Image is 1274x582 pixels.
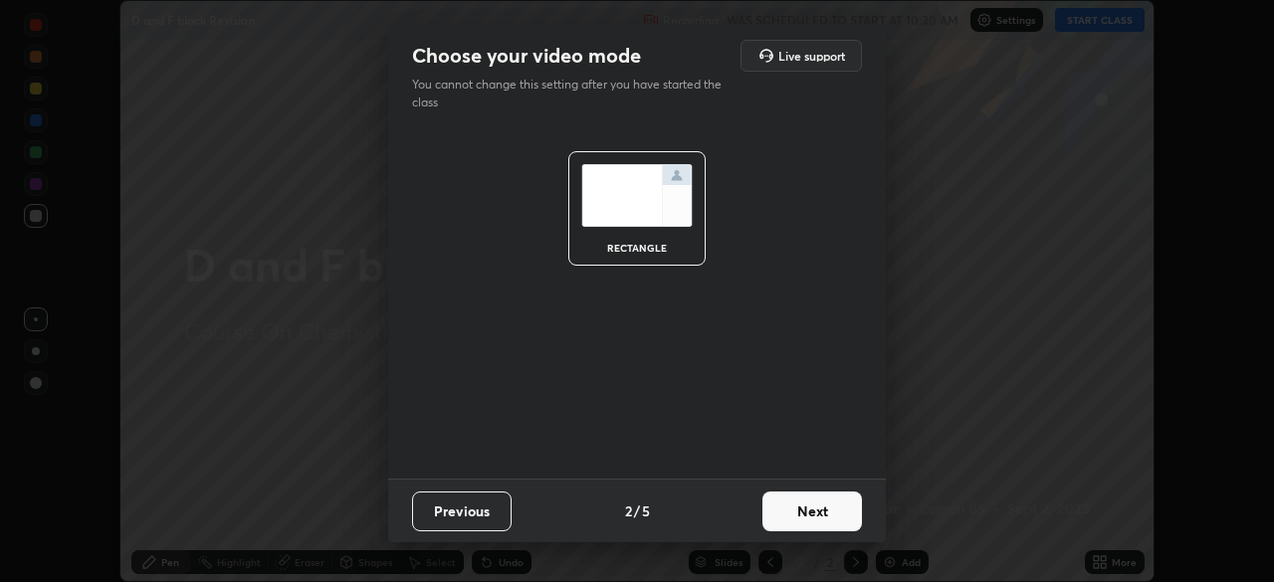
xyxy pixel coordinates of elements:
[762,491,862,531] button: Next
[625,500,632,521] h4: 2
[634,500,640,521] h4: /
[412,43,641,69] h2: Choose your video mode
[581,164,693,227] img: normalScreenIcon.ae25ed63.svg
[412,76,735,111] p: You cannot change this setting after you have started the class
[642,500,650,521] h4: 5
[778,50,845,62] h5: Live support
[597,243,677,253] div: rectangle
[412,491,512,531] button: Previous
